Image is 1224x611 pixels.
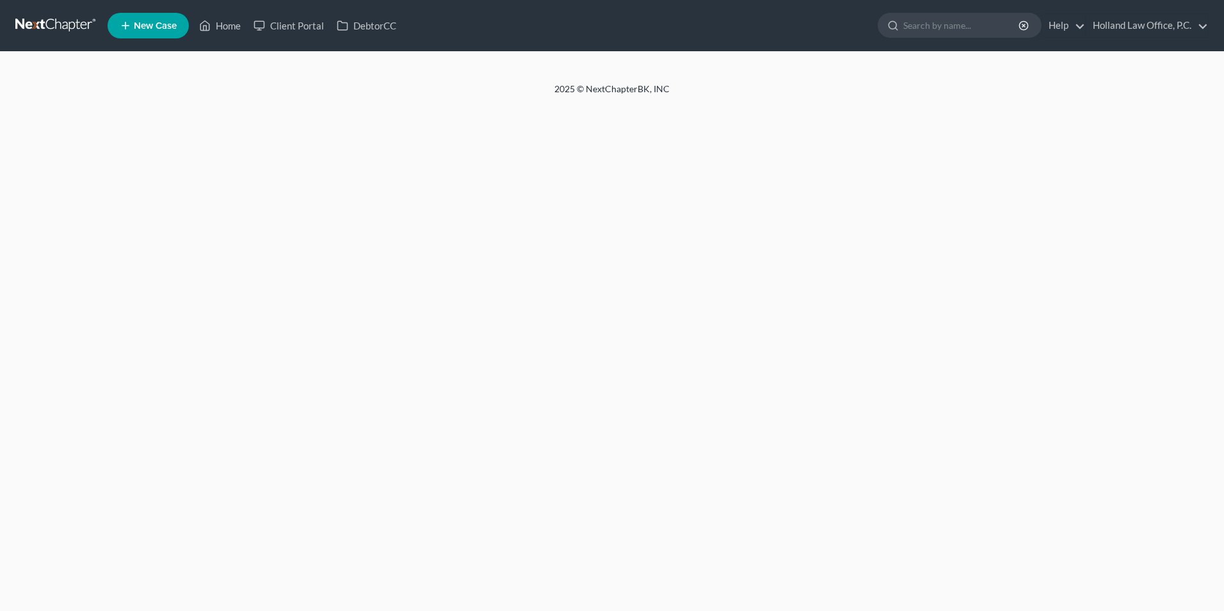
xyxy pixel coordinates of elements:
div: 2025 © NextChapterBK, INC [247,83,977,106]
a: Holland Law Office, P.C. [1086,14,1208,37]
a: Client Portal [247,14,330,37]
a: Help [1042,14,1085,37]
a: Home [193,14,247,37]
a: DebtorCC [330,14,403,37]
span: New Case [134,21,177,31]
input: Search by name... [903,13,1020,37]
